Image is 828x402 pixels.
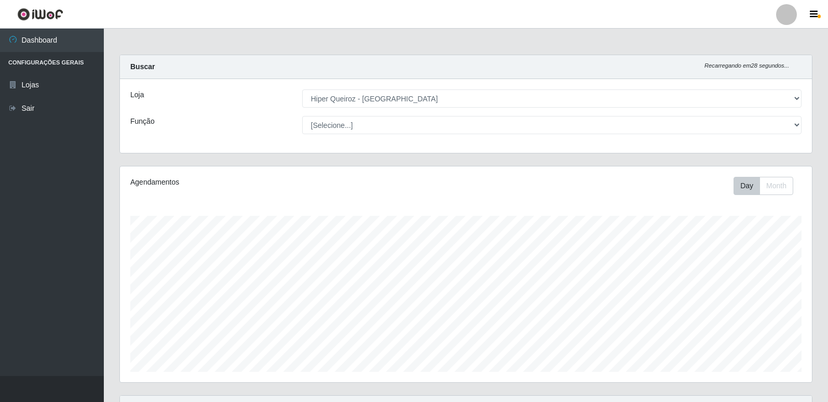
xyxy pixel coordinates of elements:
label: Função [130,116,155,127]
strong: Buscar [130,62,155,71]
i: Recarregando em 28 segundos... [704,62,789,69]
button: Month [759,177,793,195]
div: Agendamentos [130,177,401,188]
label: Loja [130,89,144,100]
div: Toolbar with button groups [734,177,802,195]
div: First group [734,177,793,195]
button: Day [734,177,760,195]
img: CoreUI Logo [17,8,63,21]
